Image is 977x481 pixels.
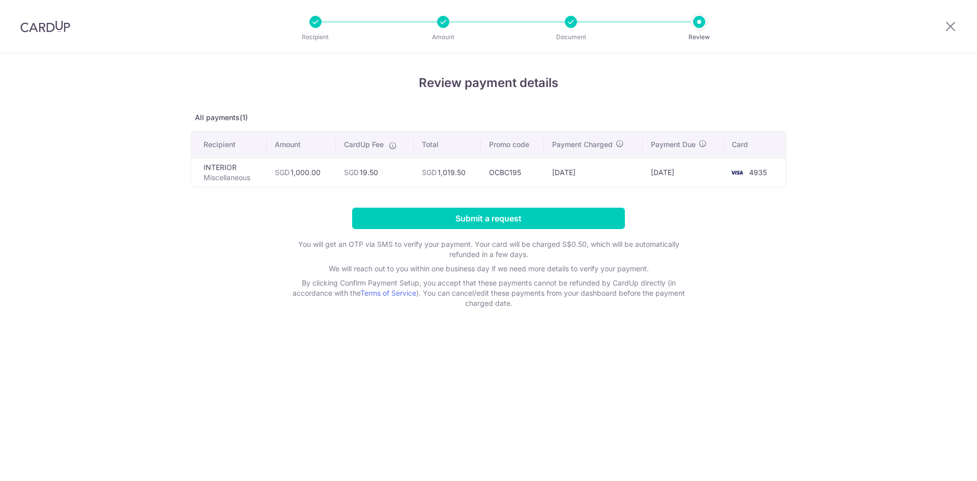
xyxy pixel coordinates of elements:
th: Amount [267,131,336,158]
a: Terms of Service [360,289,416,297]
h4: Review payment details [191,74,786,92]
span: SGD [344,168,359,177]
th: Promo code [481,131,544,158]
iframe: Opens a widget where you can find more information [912,450,967,476]
span: CardUp Fee [344,139,384,150]
td: INTERIOR [191,158,267,187]
td: 1,019.50 [414,158,481,187]
p: All payments(1) [191,112,786,123]
td: [DATE] [643,158,724,187]
th: Card [724,131,786,158]
p: We will reach out to you within one business day if we need more details to verify your payment. [285,264,692,274]
span: SGD [422,168,437,177]
img: <span class="translation_missing" title="translation missing: en.account_steps.new_confirm_form.b... [727,166,747,179]
img: CardUp [20,20,70,33]
span: Payment Charged [552,139,613,150]
input: Submit a request [352,208,625,229]
p: Miscellaneous [204,173,258,183]
td: 19.50 [336,158,413,187]
td: [DATE] [544,158,643,187]
span: SGD [275,168,290,177]
p: By clicking Confirm Payment Setup, you accept that these payments cannot be refunded by CardUp di... [285,278,692,308]
td: 1,000.00 [267,158,336,187]
th: Total [414,131,481,158]
p: You will get an OTP via SMS to verify your payment. Your card will be charged S$0.50, which will ... [285,239,692,260]
span: Payment Due [651,139,696,150]
p: Review [662,32,737,42]
td: OCBC195 [481,158,544,187]
span: 4935 [749,168,767,177]
p: Recipient [278,32,353,42]
p: Document [533,32,609,42]
p: Amount [406,32,481,42]
th: Recipient [191,131,267,158]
